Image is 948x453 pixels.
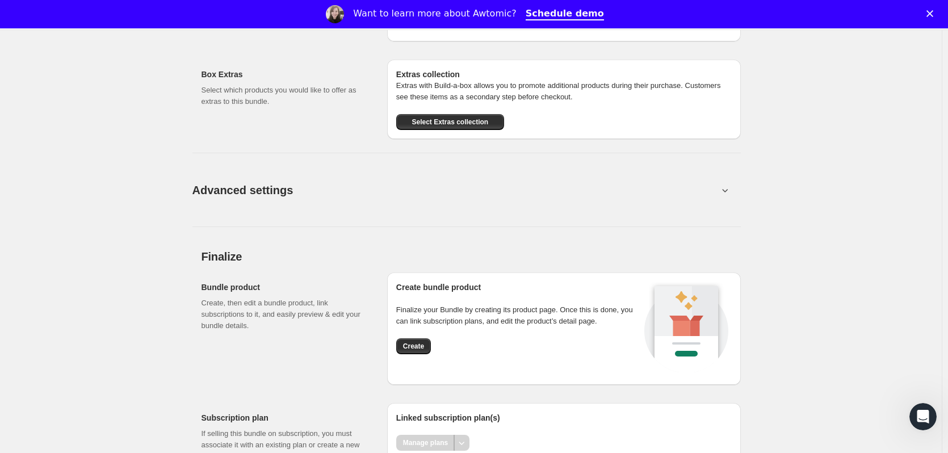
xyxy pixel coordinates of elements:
[412,118,488,127] span: Select Extras collection
[396,80,732,103] p: Extras with Build-a-box allows you to promote additional products during their purchase. Customer...
[202,85,369,107] p: Select which products you would like to offer as extras to this bundle.
[326,5,344,23] img: Profile image for Emily
[353,8,516,19] div: Want to learn more about Awtomic?
[396,69,732,80] h6: Extras collection
[396,282,641,293] h2: Create bundle product
[202,69,369,80] h2: Box Extras
[396,304,641,327] p: Finalize your Bundle by creating its product page. Once this is done, you can link subscription p...
[202,250,741,263] h2: Finalize
[186,168,725,212] button: Advanced settings
[396,114,504,130] button: Select Extras collection
[926,10,938,17] div: Close
[396,338,431,354] button: Create
[403,342,424,351] span: Create
[202,412,369,423] h2: Subscription plan
[526,8,604,20] a: Schedule demo
[202,282,369,293] h2: Bundle product
[396,412,732,423] h2: Linked subscription plan(s)
[202,297,369,332] p: Create, then edit a bundle product, link subscriptions to it, and easily preview & edit your bund...
[192,181,293,199] span: Advanced settings
[909,403,937,430] iframe: Intercom live chat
